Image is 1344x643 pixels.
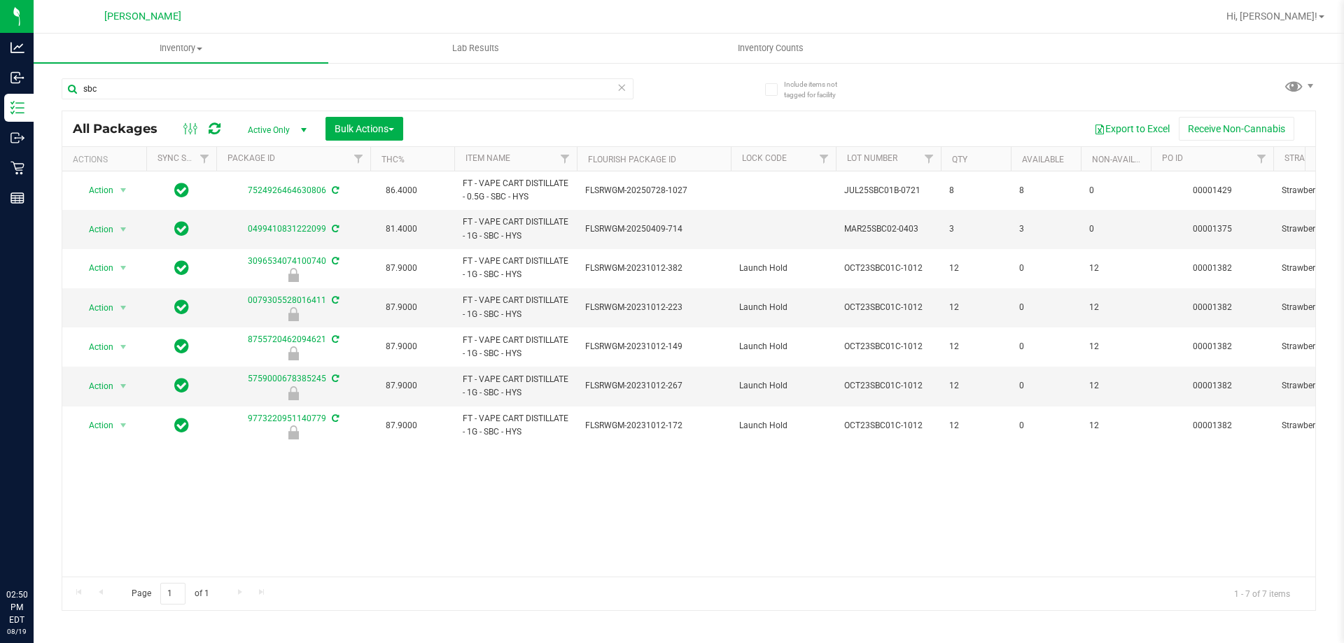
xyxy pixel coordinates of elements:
[1019,301,1072,314] span: 0
[10,41,24,55] inline-svg: Analytics
[585,340,722,353] span: FLSRWGM-20231012-149
[844,379,932,393] span: OCT23SBC01C-1012
[174,219,189,239] span: In Sync
[1250,147,1273,171] a: Filter
[433,42,518,55] span: Lab Results
[1019,222,1072,236] span: 3
[1022,155,1064,164] a: Available
[330,334,339,344] span: Sync from Compliance System
[76,376,114,396] span: Action
[949,379,1002,393] span: 12
[1193,263,1232,273] a: 00001382
[248,414,326,423] a: 9773220951140779
[330,374,339,383] span: Sync from Compliance System
[949,222,1002,236] span: 3
[1284,153,1313,163] a: Strain
[76,181,114,200] span: Action
[330,185,339,195] span: Sync from Compliance System
[193,147,216,171] a: Filter
[248,334,326,344] a: 8755720462094621
[617,78,626,97] span: Clear
[585,262,722,275] span: FLSRWGM-20231012-382
[34,42,328,55] span: Inventory
[330,256,339,266] span: Sync from Compliance System
[248,256,326,266] a: 3096534074100740
[248,295,326,305] a: 0079305528016411
[844,184,932,197] span: JUL25SBC01B-0721
[742,153,787,163] a: Lock Code
[719,42,822,55] span: Inventory Counts
[325,117,403,141] button: Bulk Actions
[949,419,1002,432] span: 12
[10,71,24,85] inline-svg: Inbound
[10,191,24,205] inline-svg: Reports
[1019,262,1072,275] span: 0
[10,131,24,145] inline-svg: Outbound
[115,337,132,357] span: select
[1089,184,1142,197] span: 0
[115,298,132,318] span: select
[104,10,181,22] span: [PERSON_NAME]
[174,337,189,356] span: In Sync
[739,301,827,314] span: Launch Hold
[76,337,114,357] span: Action
[214,346,372,360] div: Launch Hold
[1085,117,1179,141] button: Export to Excel
[1193,341,1232,351] a: 00001382
[76,220,114,239] span: Action
[465,153,510,163] a: Item Name
[174,297,189,317] span: In Sync
[585,379,722,393] span: FLSRWGM-20231012-267
[463,334,568,360] span: FT - VAPE CART DISTILLATE - 1G - SBC - HYS
[34,34,328,63] a: Inventory
[585,184,722,197] span: FLSRWGM-20250728-1027
[381,155,405,164] a: THC%
[214,425,372,439] div: Launch Hold
[585,222,722,236] span: FLSRWGM-20250409-714
[949,262,1002,275] span: 12
[952,155,967,164] a: Qty
[1092,155,1154,164] a: Non-Available
[174,258,189,278] span: In Sync
[379,219,424,239] span: 81.4000
[335,123,394,134] span: Bulk Actions
[379,337,424,357] span: 87.9000
[174,181,189,200] span: In Sync
[214,268,372,282] div: Launch Hold
[227,153,275,163] a: Package ID
[463,373,568,400] span: FT - VAPE CART DISTILLATE - 1G - SBC - HYS
[463,215,568,242] span: FT - VAPE CART DISTILLATE - 1G - SBC - HYS
[160,583,185,605] input: 1
[1019,419,1072,432] span: 0
[6,588,27,626] p: 02:50 PM EDT
[115,181,132,200] span: select
[248,224,326,234] a: 0499410831222099
[76,298,114,318] span: Action
[739,379,827,393] span: Launch Hold
[10,161,24,175] inline-svg: Retail
[6,626,27,637] p: 08/19
[1193,224,1232,234] a: 00001375
[949,340,1002,353] span: 12
[623,34,918,63] a: Inventory Counts
[115,416,132,435] span: select
[115,220,132,239] span: select
[585,419,722,432] span: FLSRWGM-20231012-172
[1162,153,1183,163] a: PO ID
[844,262,932,275] span: OCT23SBC01C-1012
[115,258,132,278] span: select
[330,224,339,234] span: Sync from Compliance System
[73,155,141,164] div: Actions
[76,416,114,435] span: Action
[379,376,424,396] span: 87.9000
[330,414,339,423] span: Sync from Compliance System
[347,147,370,171] a: Filter
[1089,222,1142,236] span: 0
[463,177,568,204] span: FT - VAPE CART DISTILLATE - 0.5G - SBC - HYS
[120,583,220,605] span: Page of 1
[918,147,941,171] a: Filter
[949,184,1002,197] span: 8
[1179,117,1294,141] button: Receive Non-Cannabis
[739,340,827,353] span: Launch Hold
[328,34,623,63] a: Lab Results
